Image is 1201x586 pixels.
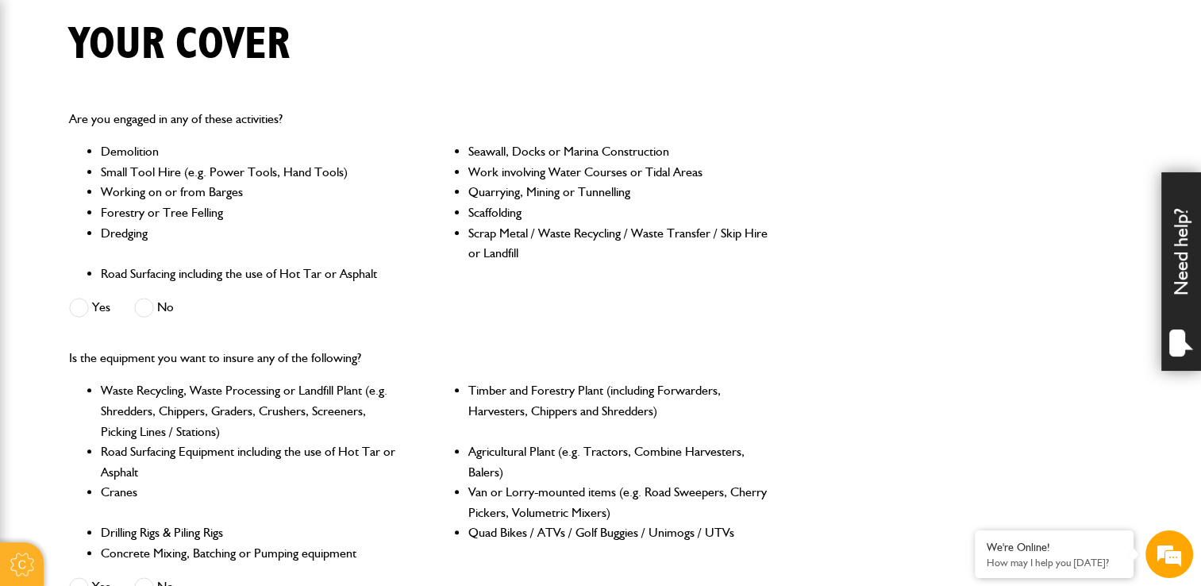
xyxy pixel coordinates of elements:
[468,522,769,543] li: Quad Bikes / ATVs / Golf Buggies / Unimogs / UTVs
[468,223,769,264] li: Scrap Metal / Waste Recycling / Waste Transfer / Skip Hire or Landfill
[101,162,402,183] li: Small Tool Hire (e.g. Power Tools, Hand Tools)
[69,109,770,129] p: Are you engaged in any of these activities?
[101,141,402,162] li: Demolition
[468,202,769,223] li: Scaffolding
[69,348,770,368] p: Is the equipment you want to insure any of the following?
[101,543,402,564] li: Concrete Mixing, Batching or Pumping equipment
[468,162,769,183] li: Work involving Water Courses or Tidal Areas
[101,522,402,543] li: Drilling Rigs & Piling Rigs
[101,380,402,441] li: Waste Recycling, Waste Processing or Landfill Plant (e.g. Shredders, Chippers, Graders, Crushers,...
[101,182,402,202] li: Working on or from Barges
[468,482,769,522] li: Van or Lorry-mounted items (e.g. Road Sweepers, Cherry Pickers, Volumetric Mixers)
[1161,172,1201,371] div: Need help?
[101,223,402,264] li: Dredging
[101,482,402,522] li: Cranes
[69,298,110,318] label: Yes
[101,264,402,284] li: Road Surfacing including the use of Hot Tar or Asphalt
[468,182,769,202] li: Quarrying, Mining or Tunnelling
[468,141,769,162] li: Seawall, Docks or Marina Construction
[134,298,174,318] label: No
[468,380,769,441] li: Timber and Forestry Plant (including Forwarders, Harvesters, Chippers and Shredders)
[468,441,769,482] li: Agricultural Plant (e.g. Tractors, Combine Harvesters, Balers)
[69,18,290,71] h1: Your cover
[987,557,1122,569] p: How may I help you today?
[101,441,402,482] li: Road Surfacing Equipment including the use of Hot Tar or Asphalt
[987,541,1122,554] div: We're Online!
[101,202,402,223] li: Forestry or Tree Felling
